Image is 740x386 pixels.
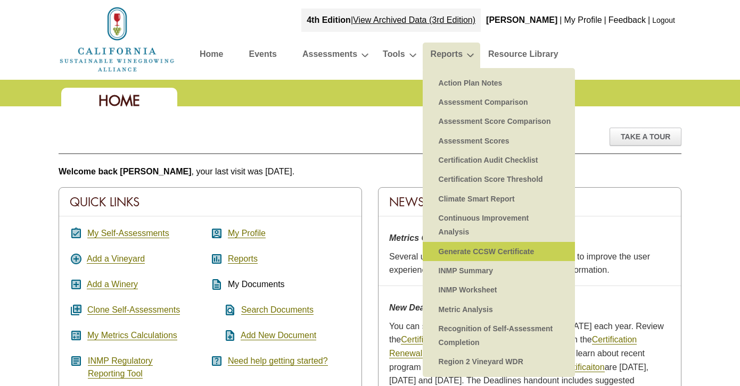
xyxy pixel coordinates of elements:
[401,335,506,345] a: Certification Renewal Steps
[228,254,258,264] a: Reports
[59,165,681,179] p: , your last visit was [DATE].
[433,150,564,170] a: Certification Audit Checklist
[433,352,564,371] a: Region 2 Vineyard WDR
[70,278,83,291] i: add_box
[389,233,484,242] strong: Metrics Center Updates
[70,355,83,367] i: article
[652,16,675,24] a: Logout
[88,356,153,379] a: INMP RegulatoryReporting Tool
[98,91,140,110] span: Home
[433,208,564,242] a: Continuous Improvement Analysis
[228,229,266,238] a: My Profile
[210,278,223,291] i: description
[389,252,650,275] span: Several updates were made to the metrics center to improve the user experience and remove under-u...
[307,15,351,24] strong: 4th Edition
[210,227,223,240] i: account_box
[486,15,557,24] b: [PERSON_NAME]
[210,253,223,265] i: assessment
[241,305,314,315] a: Search Documents
[603,9,607,32] div: |
[433,131,564,150] a: Assessment Scores
[249,47,276,65] a: Events
[433,261,564,280] a: INMP Summary
[302,47,357,65] a: Assessments
[70,304,83,316] i: queue
[59,34,176,43] a: Home
[87,229,169,238] a: My Self-Assessments
[379,188,681,216] div: News
[433,170,564,189] a: Certification Score Threshold
[210,355,223,367] i: help_center
[567,97,572,107] span: »
[228,280,285,289] span: My Documents
[389,303,449,312] strong: New Deadlines
[433,93,564,112] a: Assessment Comparison
[59,188,361,216] div: Quick Links
[210,304,236,316] i: find_in_page
[564,15,602,24] a: My Profile
[433,112,564,131] a: Assessment Score Comparison
[87,305,180,315] a: Clone Self-Assessments
[609,15,646,24] a: Feedback
[433,242,564,261] a: Generate CCSW Certificate
[383,47,405,65] a: Tools
[59,5,176,73] img: logo_cswa2x.png
[301,9,481,32] div: |
[70,329,83,342] i: calculate
[433,319,564,353] a: Recognition of Self-Assessment Completion
[210,329,236,342] i: note_add
[59,167,192,176] b: Welcome back [PERSON_NAME]
[558,9,563,32] div: |
[433,280,564,299] a: INMP Worksheet
[200,47,223,65] a: Home
[87,331,177,340] a: My Metrics Calculations
[228,356,328,366] a: Need help getting started?
[353,15,475,24] a: View Archived Data (3rd Edition)
[87,254,145,264] a: Add a Vineyard
[610,128,681,146] div: Take A Tour
[241,331,316,340] a: Add New Document
[507,363,604,372] a: Deadlines for Certificaiton
[647,9,651,32] div: |
[433,73,564,93] a: Action Plan Notes
[70,253,83,265] i: add_circle
[87,280,138,289] a: Add a Winery
[433,300,564,319] a: Metric Analysis
[431,47,463,65] a: Reports
[70,227,83,240] i: assignment_turned_in
[389,335,637,358] a: Certification Renewal Webinar
[488,47,558,65] a: Resource Library
[433,189,564,208] a: Climate Smart Report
